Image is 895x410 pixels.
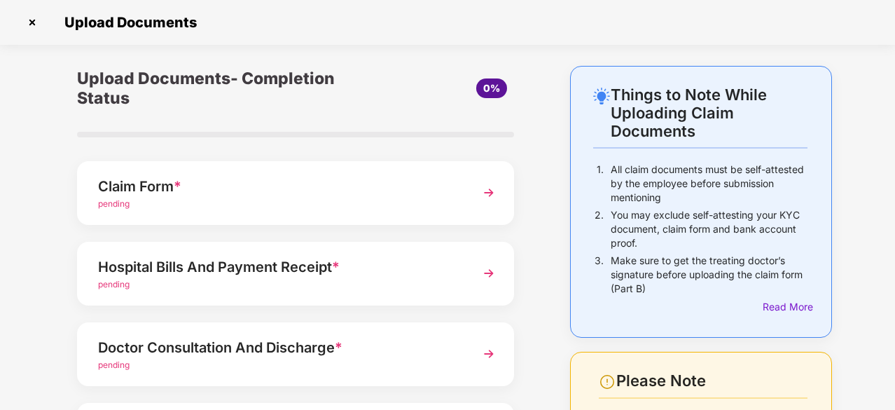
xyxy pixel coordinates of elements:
img: svg+xml;base64,PHN2ZyBpZD0iTmV4dCIgeG1sbnM9Imh0dHA6Ly93d3cudzMub3JnLzIwMDAvc3ZnIiB3aWR0aD0iMzYiIG... [476,341,501,367]
p: 3. [595,254,604,296]
div: Read More [763,299,807,315]
div: Please Note [616,371,807,390]
span: pending [98,279,130,289]
span: Upload Documents [50,14,204,31]
div: Upload Documents- Completion Status [77,66,368,111]
span: 0% [483,82,500,94]
img: svg+xml;base64,PHN2ZyBpZD0iQ3Jvc3MtMzJ4MzIiIHhtbG5zPSJodHRwOi8vd3d3LnczLm9yZy8yMDAwL3N2ZyIgd2lkdG... [21,11,43,34]
p: Make sure to get the treating doctor’s signature before uploading the claim form (Part B) [611,254,807,296]
p: 2. [595,208,604,250]
img: svg+xml;base64,PHN2ZyBpZD0iTmV4dCIgeG1sbnM9Imh0dHA6Ly93d3cudzMub3JnLzIwMDAvc3ZnIiB3aWR0aD0iMzYiIG... [476,261,501,286]
div: Doctor Consultation And Discharge [98,336,460,359]
span: pending [98,360,130,370]
img: svg+xml;base64,PHN2ZyBpZD0iV2FybmluZ18tXzI0eDI0IiBkYXRhLW5hbWU9Ildhcm5pbmcgLSAyNHgyNCIgeG1sbnM9Im... [599,374,616,390]
div: Claim Form [98,175,460,198]
div: Hospital Bills And Payment Receipt [98,256,460,278]
p: All claim documents must be self-attested by the employee before submission mentioning [611,163,807,205]
p: 1. [597,163,604,205]
div: Things to Note While Uploading Claim Documents [611,86,807,140]
img: svg+xml;base64,PHN2ZyBpZD0iTmV4dCIgeG1sbnM9Imh0dHA6Ly93d3cudzMub3JnLzIwMDAvc3ZnIiB3aWR0aD0iMzYiIG... [476,180,501,205]
p: You may exclude self-attesting your KYC document, claim form and bank account proof. [611,208,807,250]
img: svg+xml;base64,PHN2ZyB4bWxucz0iaHR0cDovL3d3dy53My5vcmcvMjAwMC9zdmciIHdpZHRoPSIyNC4wOTMiIGhlaWdodD... [593,88,610,104]
span: pending [98,198,130,209]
